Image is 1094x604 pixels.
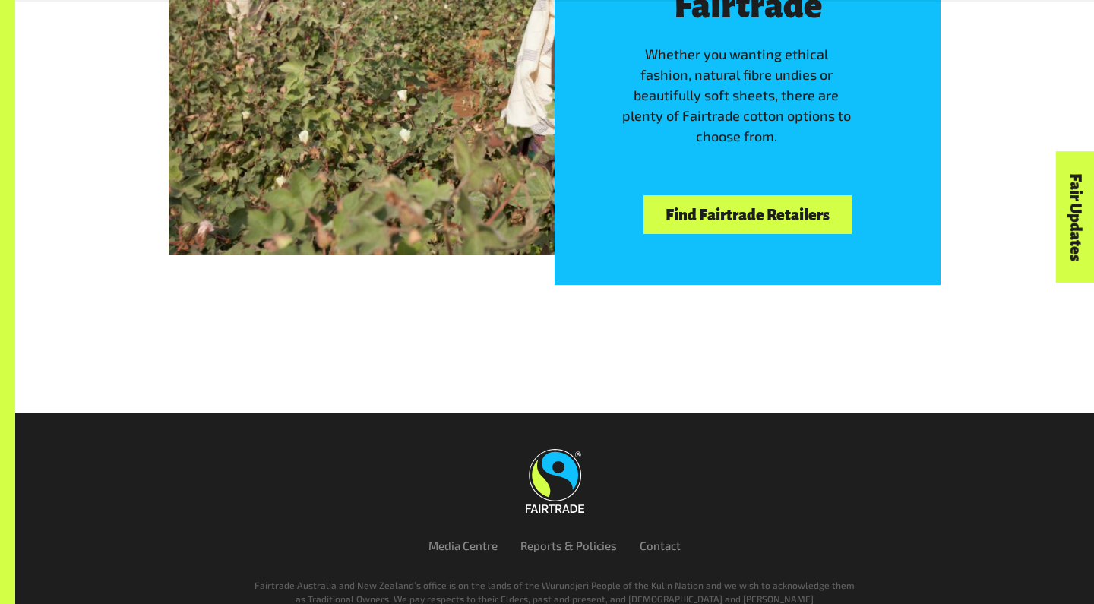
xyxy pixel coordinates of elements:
[643,195,851,234] a: Find Fairtrade Retailers
[428,539,498,552] a: Media Centre
[619,44,877,147] p: Whether you wanting ethical fashion, natural fibre undies or beautifully soft sheets, there are p...
[640,539,681,552] a: Contact
[520,539,617,552] a: Reports & Policies
[526,449,584,513] img: Fairtrade Australia New Zealand logo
